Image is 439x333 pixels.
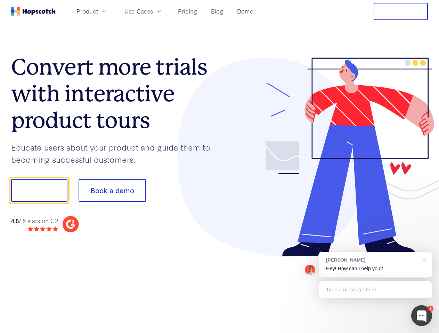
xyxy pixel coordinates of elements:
a: Pricing [175,6,200,17]
button: Book a demo [79,179,146,202]
p: Hey! How can I help you? [326,265,425,272]
button: Free Trial [374,3,428,20]
div: 1 [428,306,433,311]
span: Product [76,7,98,16]
p: Educate users about your product and guide them to becoming successful customers. [11,141,220,165]
button: Use Cases [120,6,167,17]
img: Mark Spera [305,265,315,275]
span: Use Cases [124,7,153,16]
button: Product [72,6,112,17]
div: / 5 stars on G2 [11,216,58,225]
a: Home [11,7,56,16]
a: Blog [208,6,226,17]
a: Demo [234,6,256,17]
strong: 4.8 [11,216,19,224]
div: [PERSON_NAME] [326,257,418,263]
div: Type a message here... [319,281,432,298]
button: Show me! [11,179,67,202]
h1: Convert more trials with interactive product tours [11,54,220,134]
